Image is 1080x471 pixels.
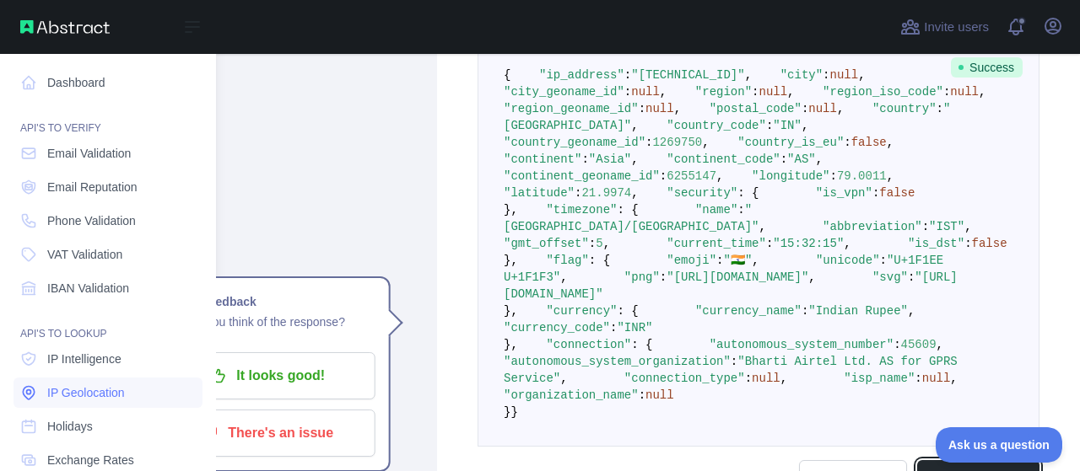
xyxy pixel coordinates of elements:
[710,338,894,351] span: "autonomous_system_number"
[617,321,652,335] span: "INR"
[660,85,667,99] span: ,
[20,20,110,34] img: Abstract API
[589,237,596,250] span: :
[504,203,518,217] span: },
[695,85,752,99] span: "region"
[13,239,202,270] a: VAT Validation
[581,153,588,166] span: :
[716,169,723,183] span: ,
[47,179,138,195] span: Email Reputation
[47,452,134,468] span: Exchange Rates
[964,237,971,250] span: :
[504,388,639,402] span: "organization_name"
[908,237,964,250] span: "is_dst"
[13,344,202,374] a: IP Intelligence
[844,372,915,385] span: "isp_name"
[823,68,829,82] span: :
[830,169,837,183] span: :
[13,377,202,408] a: IP Geolocation
[745,372,752,385] span: :
[47,351,121,367] span: IP Intelligence
[816,254,880,267] span: "unicode"
[908,270,915,284] span: :
[504,237,589,250] span: "gmt_offset"
[589,153,631,166] span: "Asia"
[560,372,567,385] span: ,
[504,186,575,200] span: "latitude"
[667,169,716,183] span: 6255147
[504,355,731,368] span: "autonomous_system_organization"
[667,237,766,250] span: "current_time"
[645,388,674,402] span: null
[950,85,979,99] span: null
[639,102,645,115] span: :
[504,153,581,166] span: "continent"
[660,270,667,284] span: :
[617,304,638,318] span: : {
[780,372,787,385] span: ,
[802,119,808,132] span: ,
[504,68,510,82] span: {
[510,405,517,419] span: }
[887,169,894,183] span: ,
[13,273,202,303] a: IBAN Validation
[737,203,744,217] span: :
[844,136,850,149] span: :
[47,280,129,297] span: IBAN Validation
[737,186,759,200] span: : {
[660,169,667,183] span: :
[47,246,122,263] span: VAT Validation
[596,237,602,250] span: 5
[710,102,802,115] span: "postal_code"
[624,68,631,82] span: :
[816,153,823,166] span: ,
[773,119,802,132] span: "IN"
[964,220,971,233] span: ,
[972,237,1007,250] span: false
[830,68,859,82] span: null
[951,57,1023,78] span: Success
[504,136,645,149] span: "country_geoname_id"
[872,102,937,115] span: "country"
[667,270,808,284] span: "[URL][DOMAIN_NAME]"
[631,119,638,132] span: ,
[924,18,989,37] span: Invite users
[13,101,202,135] div: API'S TO VERIFY
[702,136,709,149] span: ,
[879,186,915,200] span: false
[773,237,844,250] span: "15:32:15"
[652,136,702,149] span: 1269750
[808,102,837,115] span: null
[631,153,638,166] span: ,
[872,270,908,284] span: "svg"
[802,304,808,318] span: :
[858,68,865,82] span: ,
[731,355,737,368] span: :
[504,321,610,335] span: "currency_code"
[780,68,823,82] span: "city"
[752,85,759,99] span: :
[897,13,992,40] button: Invite users
[780,153,787,166] span: :
[13,206,202,236] a: Phone Validation
[546,304,617,318] span: "currency"
[802,102,808,115] span: :
[745,68,752,82] span: ,
[546,338,631,351] span: "connection"
[617,203,638,217] span: : {
[47,145,131,162] span: Email Validation
[546,254,588,267] span: "flag"
[766,237,773,250] span: :
[908,304,915,318] span: ,
[724,254,753,267] span: "🇮🇳"
[759,85,787,99] span: null
[880,254,887,267] span: :
[539,68,624,82] span: "ip_address"
[631,85,660,99] span: null
[603,237,610,250] span: ,
[695,203,737,217] span: "name"
[901,338,937,351] span: 45609
[560,270,567,284] span: ,
[695,304,802,318] span: "currency_name"
[639,388,645,402] span: :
